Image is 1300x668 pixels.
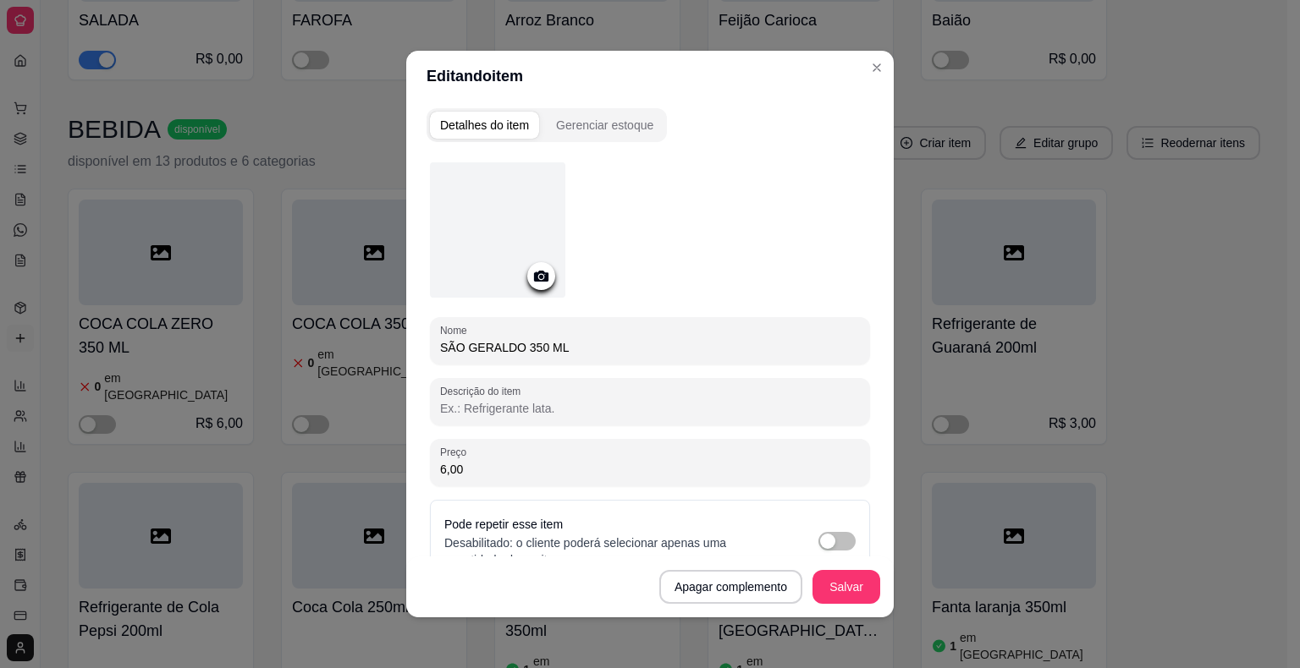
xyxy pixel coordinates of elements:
input: Nome [440,339,860,356]
input: Preço [440,461,860,478]
label: Pode repetir esse item [444,517,563,531]
button: Salvar [812,570,880,604]
div: complement-group [427,108,873,142]
div: Gerenciar estoque [556,117,653,134]
label: Descrição do item [440,384,526,398]
label: Preço [440,445,472,459]
button: Apagar complemento [659,570,802,604]
div: complement-group [427,108,667,142]
label: Nome [440,323,473,337]
button: Close [863,54,890,81]
div: Detalhes do item [440,117,529,134]
p: Desabilitado: o cliente poderá selecionar apenas uma quantidade desse item. [444,534,785,568]
input: Descrição do item [440,400,860,417]
header: Editando item [406,51,894,101]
